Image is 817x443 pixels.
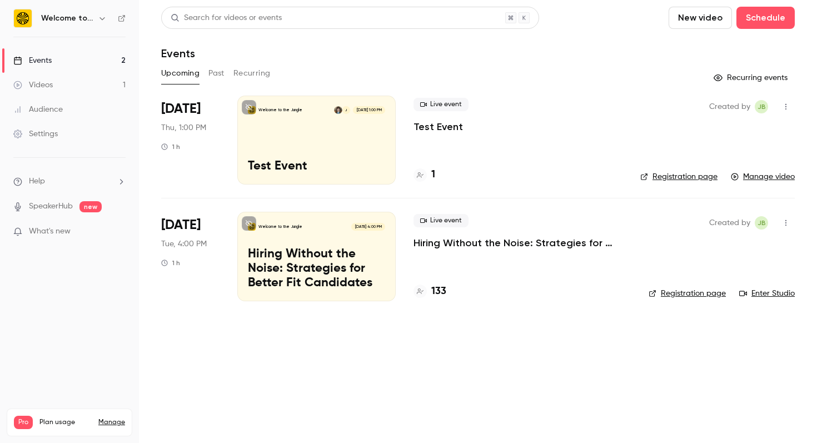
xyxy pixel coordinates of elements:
span: JB [758,100,766,113]
span: Pro [14,416,33,429]
span: new [79,201,102,212]
h1: Events [161,47,195,60]
a: Registration page [640,171,718,182]
div: 1 h [161,142,180,151]
a: Enter Studio [739,288,795,299]
a: Registration page [649,288,726,299]
span: Created by [709,100,750,113]
span: [DATE] 4:00 PM [351,223,385,231]
iframe: Noticeable Trigger [112,227,126,237]
button: Upcoming [161,64,200,82]
span: Plan usage [39,418,92,427]
button: New video [669,7,732,29]
li: help-dropdown-opener [13,176,126,187]
span: Tue, 4:00 PM [161,238,207,250]
a: Test EventWelcome to the JungleJAlysia Wanczyk[DATE] 1:00 PMTest Event [237,96,396,185]
div: 1 h [161,258,180,267]
button: Recurring events [709,69,795,87]
div: Sep 18 Thu, 1:00 PM (Europe/London) [161,96,220,185]
p: Welcome to the Jungle [258,224,302,230]
div: J [342,106,351,115]
span: Josie Braithwaite [755,216,768,230]
div: Videos [13,79,53,91]
div: Settings [13,128,58,140]
img: Welcome to the Jungle [14,9,32,27]
a: Test Event [414,120,463,133]
span: Live event [414,214,469,227]
span: Thu, 1:00 PM [161,122,206,133]
a: 1 [414,167,435,182]
button: Recurring [233,64,271,82]
div: Sep 30 Tue, 4:00 PM (Europe/London) [161,212,220,301]
div: Audience [13,104,63,115]
span: Josie Braithwaite [755,100,768,113]
a: SpeakerHub [29,201,73,212]
a: 133 [414,284,446,299]
div: Search for videos or events [171,12,282,24]
p: Test Event [248,160,385,174]
button: Past [208,64,225,82]
a: Manage video [731,171,795,182]
button: Schedule [736,7,795,29]
a: Manage [98,418,125,427]
a: Hiring Without the Noise: Strategies for Better Fit Candidates [414,236,631,250]
a: Hiring Without the Noise: Strategies for Better Fit CandidatesWelcome to the Jungle[DATE] 4:00 PM... [237,212,396,301]
span: What's new [29,226,71,237]
span: [DATE] [161,100,201,118]
span: [DATE] [161,216,201,234]
h4: 133 [431,284,446,299]
div: Events [13,55,52,66]
p: Welcome to the Jungle [258,107,302,113]
span: Live event [414,98,469,111]
h4: 1 [431,167,435,182]
p: Hiring Without the Noise: Strategies for Better Fit Candidates [248,247,385,290]
img: Alysia Wanczyk [334,106,342,114]
span: Help [29,176,45,187]
h6: Welcome to the Jungle [41,13,93,24]
span: Created by [709,216,750,230]
span: [DATE] 1:00 PM [353,106,385,114]
span: JB [758,216,766,230]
